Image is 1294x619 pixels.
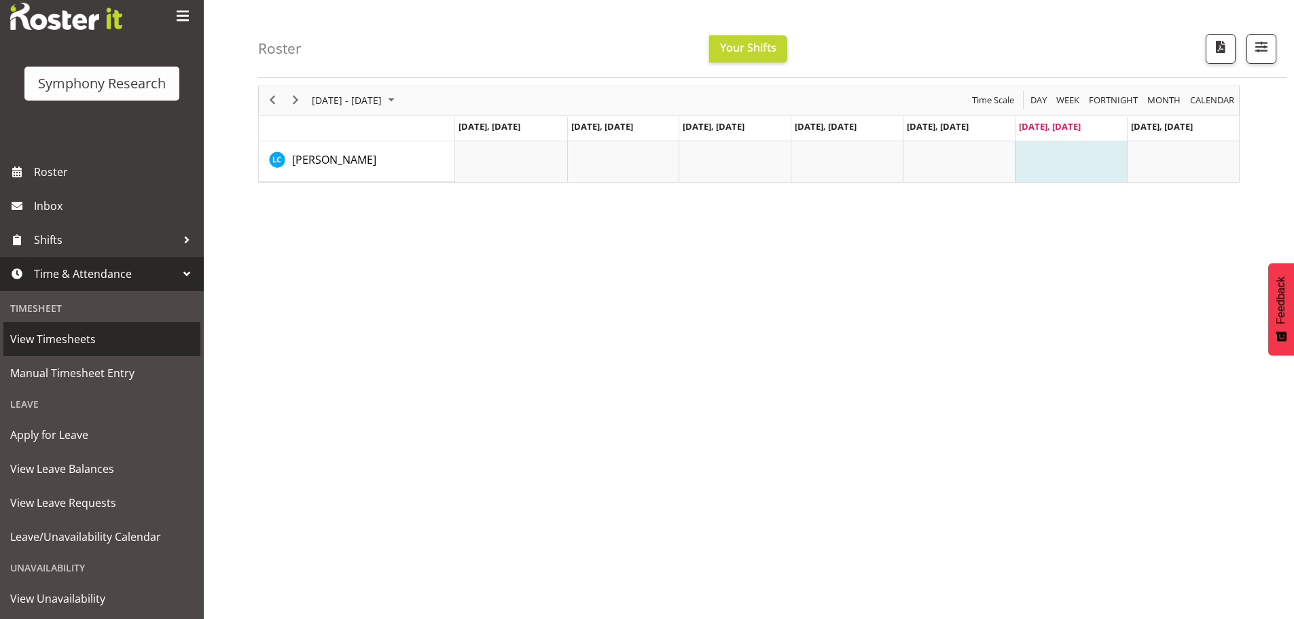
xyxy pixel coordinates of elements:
[1131,120,1193,132] span: [DATE], [DATE]
[683,120,744,132] span: [DATE], [DATE]
[3,390,200,418] div: Leave
[1028,92,1049,109] button: Timeline Day
[10,363,194,383] span: Manual Timesheet Entry
[1019,120,1081,132] span: [DATE], [DATE]
[709,35,787,63] button: Your Shifts
[970,92,1017,109] button: Time Scale
[292,152,376,167] span: [PERSON_NAME]
[907,120,969,132] span: [DATE], [DATE]
[571,120,633,132] span: [DATE], [DATE]
[1268,263,1294,355] button: Feedback - Show survey
[10,493,194,513] span: View Leave Requests
[1145,92,1183,109] button: Timeline Month
[1087,92,1140,109] button: Fortnight
[38,73,166,94] div: Symphony Research
[10,329,194,349] span: View Timesheets
[34,264,177,284] span: Time & Attendance
[3,418,200,452] a: Apply for Leave
[1189,92,1236,109] span: calendar
[310,92,383,109] span: [DATE] - [DATE]
[10,459,194,479] span: View Leave Balances
[10,588,194,609] span: View Unavailability
[971,92,1016,109] span: Time Scale
[34,162,197,182] span: Roster
[3,322,200,356] a: View Timesheets
[1206,34,1236,64] button: Download a PDF of the roster according to the set date range.
[795,120,857,132] span: [DATE], [DATE]
[1246,34,1276,64] button: Filter Shifts
[1055,92,1081,109] span: Week
[1029,92,1048,109] span: Day
[1054,92,1082,109] button: Timeline Week
[3,554,200,582] div: Unavailability
[3,356,200,390] a: Manual Timesheet Entry
[459,120,520,132] span: [DATE], [DATE]
[261,86,284,115] div: previous period
[34,196,197,216] span: Inbox
[259,141,455,182] td: Lindsay Holland resource
[10,425,194,445] span: Apply for Leave
[307,86,403,115] div: August 18 - 24, 2025
[258,86,1240,183] div: Timeline Week of August 23, 2025
[3,520,200,554] a: Leave/Unavailability Calendar
[1088,92,1139,109] span: Fortnight
[10,3,122,30] img: Rosterit website logo
[455,141,1239,182] table: Timeline Week of August 23, 2025
[1188,92,1237,109] button: Month
[3,582,200,616] a: View Unavailability
[720,40,776,55] span: Your Shifts
[3,294,200,322] div: Timesheet
[258,41,302,56] h4: Roster
[310,92,401,109] button: August 2025
[1275,277,1287,324] span: Feedback
[264,92,282,109] button: Previous
[3,486,200,520] a: View Leave Requests
[292,152,376,168] a: [PERSON_NAME]
[3,452,200,486] a: View Leave Balances
[287,92,305,109] button: Next
[284,86,307,115] div: next period
[10,527,194,547] span: Leave/Unavailability Calendar
[34,230,177,250] span: Shifts
[1146,92,1182,109] span: Month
